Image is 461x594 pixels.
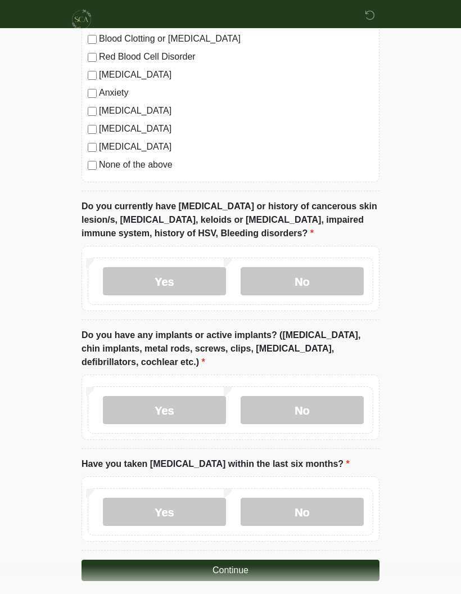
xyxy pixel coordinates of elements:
label: [MEDICAL_DATA] [99,104,373,118]
label: [MEDICAL_DATA] [99,122,373,136]
label: Have you taken [MEDICAL_DATA] within the last six months? [82,457,350,471]
input: Anxiety [88,89,97,98]
input: [MEDICAL_DATA] [88,71,97,80]
label: No [241,267,364,295]
label: Yes [103,396,226,424]
button: Continue [82,560,379,581]
label: Red Blood Cell Disorder [99,50,373,64]
label: Do you have any implants or active implants? ([MEDICAL_DATA], chin implants, metal rods, screws, ... [82,328,379,369]
label: Do you currently have [MEDICAL_DATA] or history of cancerous skin lesion/s, [MEDICAL_DATA], keloi... [82,200,379,240]
label: Yes [103,498,226,526]
label: [MEDICAL_DATA] [99,68,373,82]
label: No [241,396,364,424]
input: Red Blood Cell Disorder [88,53,97,62]
input: None of the above [88,161,97,170]
label: No [241,498,364,526]
input: [MEDICAL_DATA] [88,143,97,152]
input: [MEDICAL_DATA] [88,107,97,116]
label: Anxiety [99,86,373,100]
label: None of the above [99,158,373,172]
label: Yes [103,267,226,295]
img: Skinchic Dallas Logo [70,8,93,31]
label: [MEDICAL_DATA] [99,140,373,154]
input: Blood Clotting or [MEDICAL_DATA] [88,35,97,44]
input: [MEDICAL_DATA] [88,125,97,134]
